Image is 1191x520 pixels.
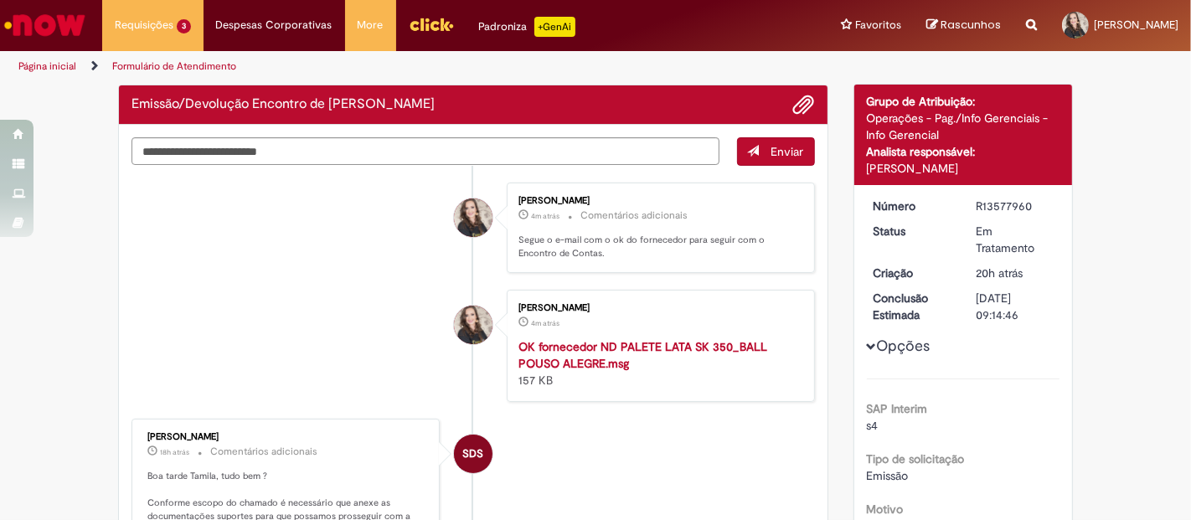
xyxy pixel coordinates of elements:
div: Em Tratamento [976,223,1054,256]
a: Página inicial [18,59,76,73]
small: Comentários adicionais [210,445,317,459]
time: 29/09/2025 15:56:54 [976,265,1023,281]
span: 3 [177,19,191,33]
span: Favoritos [855,17,901,33]
b: Tipo de solicitação [867,451,965,466]
dt: Número [861,198,964,214]
a: OK fornecedor ND PALETE LATA SK 350_BALL POUSO ALEGRE.msg [518,339,767,371]
dt: Criação [861,265,964,281]
b: SAP Interim [867,401,928,416]
b: Motivo [867,502,904,517]
a: Formulário de Atendimento [112,59,236,73]
div: Tamila Rodrigues Moura [454,198,492,237]
div: [PERSON_NAME] [518,196,797,206]
span: More [358,17,384,33]
span: 4m atrás [531,211,559,221]
div: Tamila Rodrigues Moura [454,306,492,344]
textarea: Digite sua mensagem aqui... [131,137,719,165]
span: 18h atrás [160,447,189,457]
button: Enviar [737,137,815,166]
p: +GenAi [534,17,575,37]
span: Enviar [771,144,804,159]
div: Grupo de Atribuição: [867,93,1060,110]
span: Rascunhos [941,17,1001,33]
img: ServiceNow [2,8,88,42]
dt: Status [861,223,964,239]
span: 20h atrás [976,265,1023,281]
dt: Conclusão Estimada [861,290,964,323]
button: Adicionar anexos [793,94,815,116]
div: Operações - Pag./Info Gerenciais - Info Gerencial [867,110,1060,143]
div: [PERSON_NAME] [867,160,1060,177]
span: s4 [867,418,879,433]
div: [DATE] 09:14:46 [976,290,1054,323]
ul: Trilhas de página [13,51,781,82]
p: Segue o e-mail com o ok do fornecedor para seguir com o Encontro de Contas. [518,234,797,260]
time: 30/09/2025 11:32:50 [531,211,559,221]
div: 29/09/2025 15:56:54 [976,265,1054,281]
div: Sabrina Da Silva Oliveira [454,435,492,473]
span: SDS [462,434,483,474]
span: Requisições [115,17,173,33]
time: 30/09/2025 11:32:21 [531,318,559,328]
span: Emissão [867,468,909,483]
div: [PERSON_NAME] [518,303,797,313]
small: Comentários adicionais [580,209,688,223]
span: 4m atrás [531,318,559,328]
div: [PERSON_NAME] [147,432,426,442]
div: Padroniza [479,17,575,37]
span: Despesas Corporativas [216,17,333,33]
h2: Emissão/Devolução Encontro de Contas Fornecedor Histórico de tíquete [131,97,435,112]
time: 29/09/2025 17:14:34 [160,447,189,457]
div: Analista responsável: [867,143,1060,160]
div: R13577960 [976,198,1054,214]
img: click_logo_yellow_360x200.png [409,12,454,37]
div: 157 KB [518,338,797,389]
a: Rascunhos [926,18,1001,33]
span: [PERSON_NAME] [1094,18,1178,32]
